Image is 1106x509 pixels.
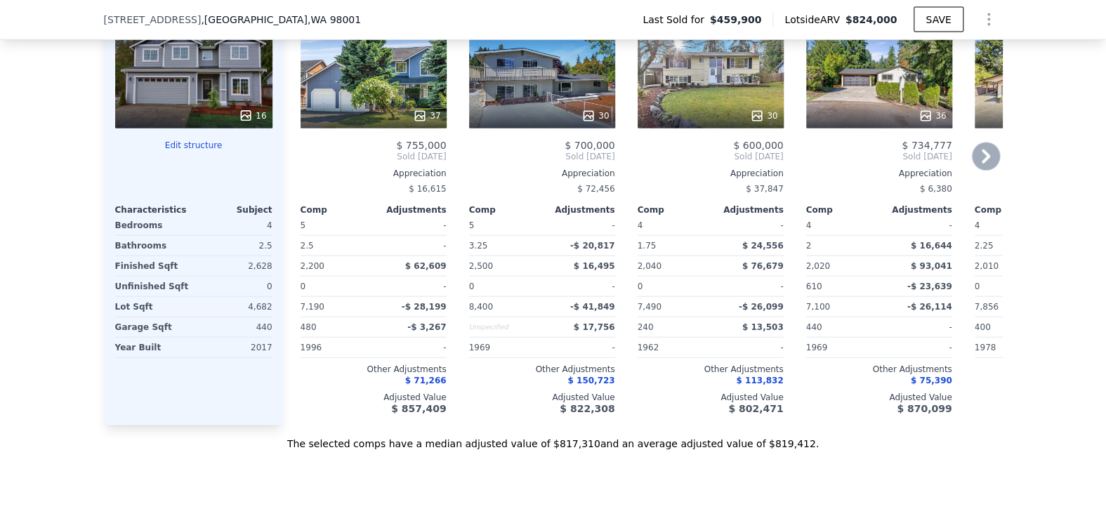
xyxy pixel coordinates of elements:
[115,338,191,357] div: Year Built
[806,338,876,357] div: 1969
[197,216,272,235] div: 4
[469,282,475,291] span: 0
[301,261,324,271] span: 2,200
[742,241,784,251] span: $ 24,556
[806,204,879,216] div: Comp
[197,277,272,296] div: 0
[907,302,952,312] span: -$ 26,114
[882,317,952,337] div: -
[806,168,952,179] div: Appreciation
[975,236,1045,256] div: 2.25
[469,261,493,271] span: 2,500
[567,376,614,385] span: $ 150,723
[975,338,1045,357] div: 1978
[638,151,784,162] span: Sold [DATE]
[115,216,191,235] div: Bedrooms
[194,204,272,216] div: Subject
[736,376,783,385] span: $ 113,832
[638,364,784,375] div: Other Adjustments
[115,256,191,276] div: Finished Sqft
[565,140,614,151] span: $ 700,000
[301,364,447,375] div: Other Adjustments
[376,216,447,235] div: -
[713,216,784,235] div: -
[746,184,783,194] span: $ 37,847
[115,236,191,256] div: Bathrooms
[711,204,784,216] div: Adjustments
[713,338,784,357] div: -
[975,322,991,332] span: 400
[197,297,272,317] div: 4,682
[469,302,493,312] span: 8,400
[197,236,272,256] div: 2.5
[911,241,952,251] span: $ 16,644
[301,220,306,230] span: 5
[902,140,952,151] span: $ 734,777
[376,338,447,357] div: -
[806,220,812,230] span: 4
[301,236,371,256] div: 2.5
[728,403,783,414] span: $ 802,471
[396,140,446,151] span: $ 755,000
[907,282,952,291] span: -$ 23,639
[975,204,1048,216] div: Comp
[806,261,830,271] span: 2,020
[570,241,615,251] span: -$ 20,817
[469,168,615,179] div: Appreciation
[750,109,777,123] div: 30
[574,322,615,332] span: $ 17,756
[638,392,784,403] div: Adjusted Value
[104,425,1003,451] div: The selected comps have a median adjusted value of $817,310 and an average adjusted value of $819...
[975,282,980,291] span: 0
[115,317,191,337] div: Garage Sqft
[919,109,946,123] div: 36
[301,151,447,162] span: Sold [DATE]
[897,403,952,414] span: $ 870,099
[469,151,615,162] span: Sold [DATE]
[374,204,447,216] div: Adjustments
[405,376,447,385] span: $ 71,266
[914,7,963,32] button: SAVE
[806,392,952,403] div: Adjusted Value
[469,364,615,375] div: Other Adjustments
[806,302,830,312] span: 7,100
[742,261,784,271] span: $ 76,679
[739,302,784,312] span: -$ 26,099
[975,261,999,271] span: 2,010
[710,13,762,27] span: $459,900
[197,256,272,276] div: 2,628
[638,236,708,256] div: 1.75
[201,13,361,27] span: , [GEOGRAPHIC_DATA]
[469,220,475,230] span: 5
[806,364,952,375] div: Other Adjustments
[301,302,324,312] span: 7,190
[733,140,783,151] span: $ 600,000
[638,204,711,216] div: Comp
[882,216,952,235] div: -
[469,338,539,357] div: 1969
[570,302,615,312] span: -$ 41,849
[911,376,952,385] span: $ 75,390
[713,277,784,296] div: -
[104,13,202,27] span: [STREET_ADDRESS]
[405,261,447,271] span: $ 62,609
[308,14,361,25] span: , WA 98001
[239,109,266,123] div: 16
[806,151,952,162] span: Sold [DATE]
[975,220,980,230] span: 4
[301,322,317,332] span: 480
[638,220,643,230] span: 4
[920,184,952,194] span: $ 6,380
[638,282,643,291] span: 0
[975,6,1003,34] button: Show Options
[197,317,272,337] div: 440
[638,168,784,179] div: Appreciation
[638,322,654,332] span: 240
[115,204,194,216] div: Characteristics
[784,13,845,27] span: Lotside ARV
[638,302,661,312] span: 7,490
[301,168,447,179] div: Appreciation
[376,277,447,296] div: -
[391,403,446,414] span: $ 857,409
[469,236,539,256] div: 3.25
